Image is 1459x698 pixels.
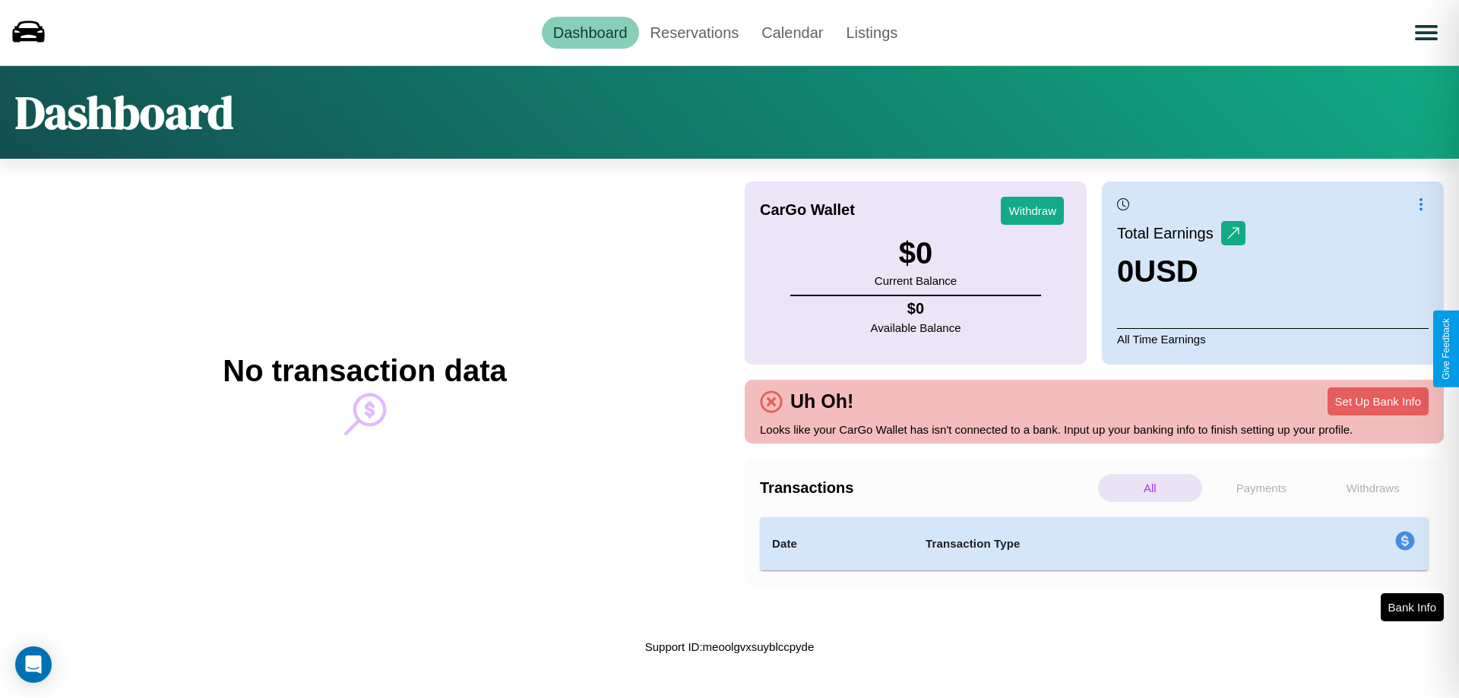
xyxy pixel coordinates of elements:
div: Give Feedback [1441,318,1451,380]
p: Payments [1210,474,1314,502]
a: Reservations [639,17,751,49]
h4: Transactions [760,479,1094,497]
h2: No transaction data [223,354,506,388]
div: Open Intercom Messenger [15,646,52,683]
p: Looks like your CarGo Wallet has isn't connected to a bank. Input up your banking info to finish ... [760,419,1429,440]
h3: 0 USD [1117,254,1245,289]
h4: Transaction Type [926,535,1271,553]
p: All [1098,474,1202,502]
h3: $ 0 [875,236,957,270]
a: Listings [834,17,909,49]
p: Withdraws [1321,474,1425,502]
p: Available Balance [871,317,961,338]
h4: Date [772,535,901,553]
p: All Time Earnings [1117,328,1429,349]
button: Set Up Bank Info [1328,387,1429,415]
h4: CarGo Wallet [760,201,855,219]
h4: $ 0 [871,300,961,317]
table: simple table [760,517,1429,570]
button: Open menu [1405,11,1448,54]
p: Support ID: meoolgvxsuyblccpyde [645,636,815,657]
h4: Uh Oh! [783,390,861,412]
h1: Dashboard [15,81,233,144]
button: Withdraw [1001,197,1064,225]
a: Calendar [750,17,834,49]
a: Dashboard [542,17,639,49]
button: Bank Info [1381,593,1444,621]
p: Total Earnings [1117,220,1221,247]
p: Current Balance [875,270,957,291]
